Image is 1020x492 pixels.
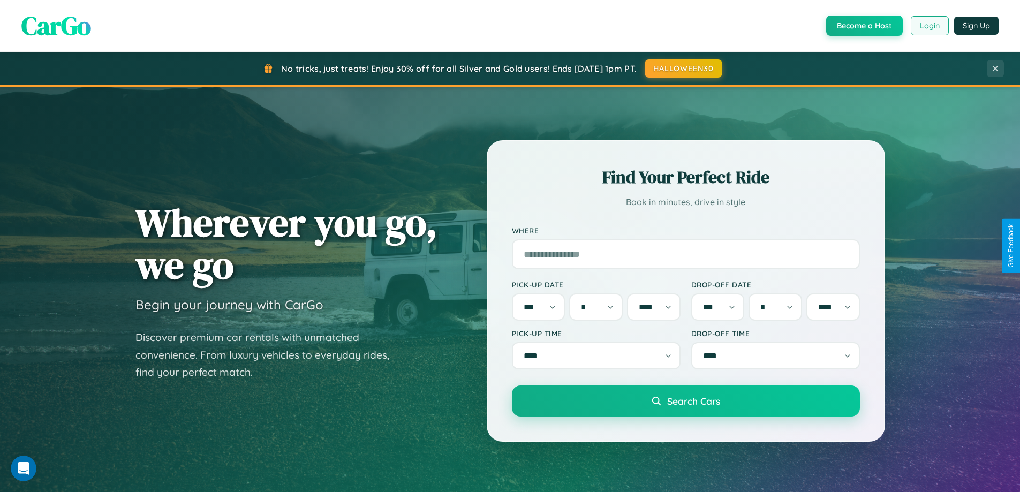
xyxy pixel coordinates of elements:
[645,59,722,78] button: HALLOWEEN30
[691,329,860,338] label: Drop-off Time
[281,63,637,74] span: No tricks, just treats! Enjoy 30% off for all Silver and Gold users! Ends [DATE] 1pm PT.
[911,16,949,35] button: Login
[667,395,720,407] span: Search Cars
[691,280,860,289] label: Drop-off Date
[512,329,681,338] label: Pick-up Time
[21,8,91,43] span: CarGo
[512,165,860,189] h2: Find Your Perfect Ride
[512,280,681,289] label: Pick-up Date
[512,226,860,235] label: Where
[135,329,403,381] p: Discover premium car rentals with unmatched convenience. From luxury vehicles to everyday rides, ...
[826,16,903,36] button: Become a Host
[512,194,860,210] p: Book in minutes, drive in style
[954,17,999,35] button: Sign Up
[512,385,860,417] button: Search Cars
[135,201,437,286] h1: Wherever you go, we go
[11,456,36,481] iframe: Intercom live chat
[1007,224,1015,268] div: Give Feedback
[135,297,323,313] h3: Begin your journey with CarGo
